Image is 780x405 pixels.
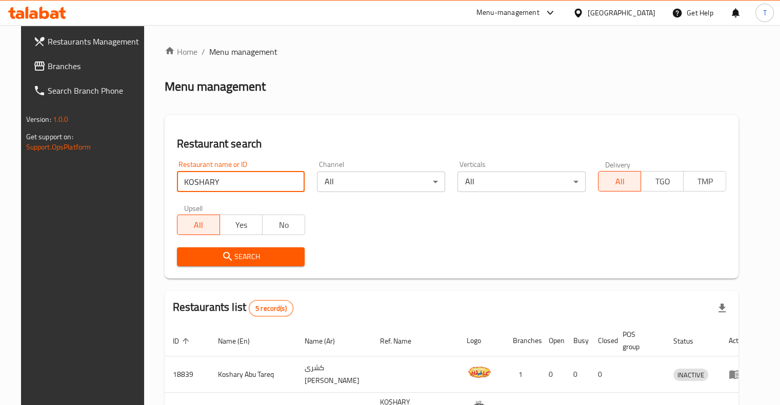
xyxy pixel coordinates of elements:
[541,325,565,356] th: Open
[721,325,756,356] th: Action
[641,171,684,191] button: TGO
[710,296,734,321] div: Export file
[467,359,492,385] img: Koshary Abu Tareq
[53,113,69,126] span: 1.0.0
[202,46,205,58] li: /
[457,172,586,192] div: All
[25,78,151,103] a: Search Branch Phone
[165,78,266,95] h2: Menu management
[541,356,565,393] td: 0
[26,113,51,126] span: Version:
[476,7,539,19] div: Menu-management
[673,369,708,381] div: INACTIVE
[565,356,590,393] td: 0
[224,218,258,232] span: Yes
[177,136,727,152] h2: Restaurant search
[683,171,726,191] button: TMP
[249,304,293,313] span: 5 record(s)
[305,335,348,347] span: Name (Ar)
[48,35,143,48] span: Restaurants Management
[184,204,203,211] label: Upsell
[603,174,637,189] span: All
[26,140,91,154] a: Support.OpsPlatform
[673,369,708,381] span: INACTIVE
[165,46,739,58] nav: breadcrumb
[588,7,655,18] div: [GEOGRAPHIC_DATA]
[590,356,614,393] td: 0
[317,172,445,192] div: All
[173,335,192,347] span: ID
[688,174,722,189] span: TMP
[165,46,197,58] a: Home
[48,60,143,72] span: Branches
[218,335,263,347] span: Name (En)
[729,368,748,380] div: Menu
[505,356,541,393] td: 1
[590,325,614,356] th: Closed
[380,335,425,347] span: Ref. Name
[262,215,305,235] button: No
[219,215,263,235] button: Yes
[763,7,766,18] span: T
[565,325,590,356] th: Busy
[267,218,301,232] span: No
[673,335,707,347] span: Status
[25,29,151,54] a: Restaurants Management
[623,328,653,353] span: POS group
[645,174,679,189] span: TGO
[185,250,297,263] span: Search
[182,218,216,232] span: All
[165,356,210,393] td: 18839
[210,356,296,393] td: Koshary Abu Tareq
[48,84,143,97] span: Search Branch Phone
[505,325,541,356] th: Branches
[26,130,73,143] span: Get support on:
[177,247,305,266] button: Search
[209,46,277,58] span: Menu management
[173,300,293,316] h2: Restaurants list
[177,172,305,192] input: Search for restaurant name or ID..
[25,54,151,78] a: Branches
[605,161,631,168] label: Delivery
[458,325,505,356] th: Logo
[598,171,641,191] button: All
[177,215,220,235] button: All
[296,356,372,393] td: كشرى [PERSON_NAME]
